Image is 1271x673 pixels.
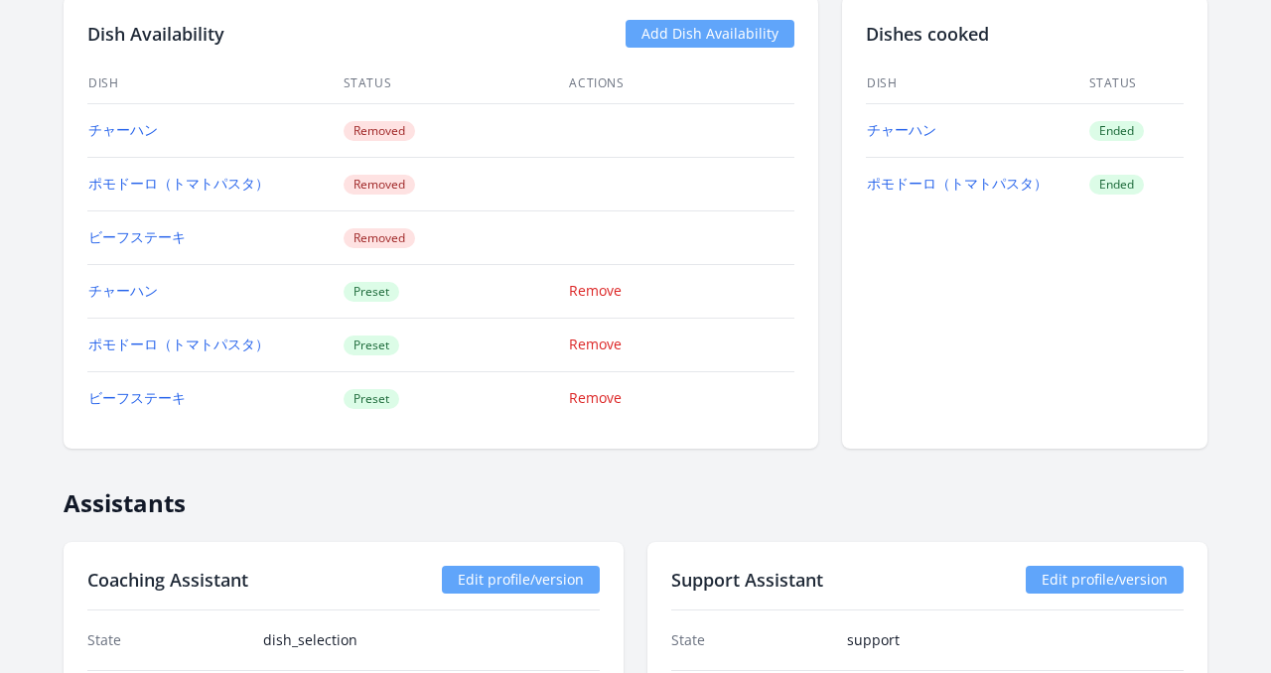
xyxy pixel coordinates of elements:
span: Removed [344,121,415,141]
a: チャーハン [88,281,158,300]
dd: dish_selection [263,630,600,650]
span: Removed [344,175,415,195]
span: Ended [1089,121,1144,141]
a: ポモドーロ（トマトパスタ） [88,174,269,193]
h2: Coaching Assistant [87,566,248,594]
a: ポモドーロ（トマトパスタ） [867,174,1048,193]
a: チャーハン [867,120,936,139]
th: Status [343,64,569,104]
th: Status [1088,64,1185,104]
h2: Dishes cooked [866,20,1184,48]
th: Dish [87,64,343,104]
dt: State [671,630,831,650]
span: Preset [344,336,399,355]
a: Edit profile/version [442,566,600,594]
a: Add Dish Availability [626,20,794,48]
a: Remove [569,335,622,353]
a: Remove [569,388,622,407]
h2: Support Assistant [671,566,823,594]
th: Dish [866,64,1088,104]
a: Edit profile/version [1026,566,1184,594]
span: Preset [344,282,399,302]
a: ビーフステーキ [88,227,186,246]
h2: Dish Availability [87,20,224,48]
dt: State [87,630,247,650]
a: チャーハン [88,120,158,139]
a: ポモドーロ（トマトパスタ） [88,335,269,353]
span: Ended [1089,175,1144,195]
a: Remove [569,281,622,300]
span: Preset [344,389,399,409]
h2: Assistants [64,472,1207,518]
th: Actions [568,64,794,104]
a: ビーフステーキ [88,388,186,407]
dd: support [847,630,1184,650]
span: Removed [344,228,415,248]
